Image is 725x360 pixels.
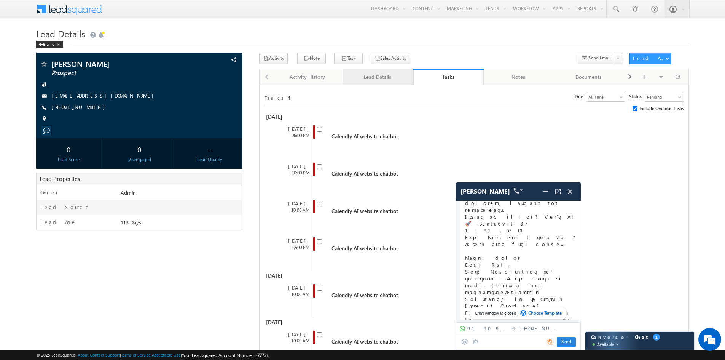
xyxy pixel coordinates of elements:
[51,69,180,77] span: Prospect
[419,73,478,80] div: Tasks
[268,132,313,139] div: 06:00 PM
[331,245,398,252] span: Calendly AI website chatbot
[264,112,312,122] div: [DATE]
[268,291,313,298] div: 10:00 AM
[343,69,413,85] a: Lead Details
[264,318,312,327] div: [DATE]
[591,334,649,348] span: Converse - Chat
[554,69,624,85] a: Documents
[259,53,288,64] button: Activity
[40,204,90,211] label: Lead Source
[589,54,610,61] span: Send Email
[264,93,287,102] td: Tasks
[13,40,32,50] img: d_60004797649_company_0_60004797649
[331,338,398,345] span: Calendly AI website chatbot
[40,219,76,226] label: Lead Age
[459,326,465,332] span: WhatsApp Business
[268,284,313,291] div: [DATE]
[268,244,313,251] div: 12:00 PM
[514,188,523,194] img: call icon
[541,187,550,196] img: minimize
[264,271,312,280] div: [DATE]
[179,142,240,156] div: --
[629,53,671,64] button: Lead Actions
[268,170,313,176] div: 10:00 PM
[36,27,85,40] span: Lead Details
[653,334,660,341] span: 1
[528,309,562,317] span: Choose Template
[268,331,313,338] div: [DATE]
[475,310,516,316] span: Chat window is closed
[51,92,157,99] a: [EMAIL_ADDRESS][DOMAIN_NAME]
[109,142,170,156] div: 0
[554,188,562,195] img: maximize
[40,189,58,196] label: Owner
[334,53,363,64] button: Task
[467,325,509,332] span: 919090909090
[125,4,143,22] div: Minimize live chat window
[484,69,554,85] a: Notes
[472,339,478,345] img: svg+xml;base64,PHN2ZyB3aWR0aD0iMjAiIGhlaWdodD0iMTciIHZpZXdCb3g9IjAgMCAyMCAxNyIgZmlsbD0ibm9uZSIgeG...
[331,207,398,214] span: Calendly AI website chatbot
[272,69,343,85] a: Activity History
[36,352,269,359] span: © 2025 LeadSquared | | | | |
[109,156,170,163] div: Disengaged
[645,93,684,102] a: Pending
[633,55,665,62] div: Lead Actions
[104,235,138,245] em: Start Chat
[179,156,240,163] div: Lead Quality
[121,189,136,196] span: Admin
[268,237,313,244] div: [DATE]
[578,53,614,64] button: Send Email
[268,338,313,344] div: 10:00 AM
[639,105,684,112] span: Include Overdue Tasks
[459,326,465,332] img: whatsapp connector
[517,324,562,333] div: +91-8228007403
[371,53,410,64] button: Sales Activity
[645,94,682,101] span: Pending
[460,188,510,195] span: Aman Verma
[331,133,398,140] span: Calendly AI website chatbot
[38,142,99,156] div: 0
[575,93,586,100] span: Due
[287,93,291,100] span: Sort Timeline
[566,187,574,196] img: Close
[586,94,623,101] span: All Time
[10,70,139,228] textarea: Type your message and hit 'Enter'
[51,104,109,111] span: [PHONE_NUMBER]
[547,339,553,345] img: info
[586,93,625,102] a: All Time
[331,170,398,177] span: Calendly AI website chatbot
[466,324,511,333] div: 919090909090
[36,41,63,48] div: Back
[257,352,269,358] span: 77731
[413,69,484,85] a: Tasks
[40,40,128,50] div: Chat with us now
[268,125,313,132] div: [DATE]
[268,207,313,214] div: 10:00 AM
[268,163,313,170] div: [DATE]
[78,352,89,357] a: About
[511,326,517,332] img: forward
[121,352,151,357] a: Terms of Service
[38,156,99,163] div: Lead Score
[40,175,80,182] span: Lead Properties
[518,325,560,332] span: [PHONE_NUMBER]
[51,60,180,68] span: [PERSON_NAME]
[119,219,242,229] div: 113 Days
[36,40,67,47] a: Back
[629,93,645,100] span: Status
[152,352,181,357] a: Acceptable Use
[268,200,313,207] div: [DATE]
[349,72,406,82] div: Lead Details
[297,53,326,64] button: Note
[182,352,269,358] span: Your Leadsquared Account Number is
[279,72,336,82] div: Activity History
[90,352,120,357] a: Contact Support
[560,72,617,82] div: Documents
[331,291,398,299] span: Calendly AI website chatbot
[490,72,547,82] div: Notes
